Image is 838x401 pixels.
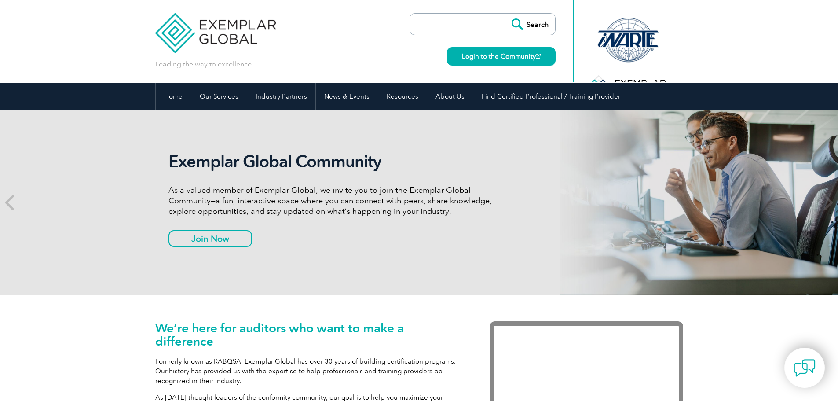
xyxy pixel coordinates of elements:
a: News & Events [316,83,378,110]
a: Our Services [191,83,247,110]
a: Home [156,83,191,110]
a: Find Certified Professional / Training Provider [473,83,629,110]
img: contact-chat.png [794,357,816,379]
p: As a valued member of Exemplar Global, we invite you to join the Exemplar Global Community—a fun,... [168,185,498,217]
a: Login to the Community [447,47,556,66]
a: Industry Partners [247,83,315,110]
a: About Us [427,83,473,110]
p: Formerly known as RABQSA, Exemplar Global has over 30 years of building certification programs. O... [155,357,463,386]
h1: We’re here for auditors who want to make a difference [155,321,463,348]
h2: Exemplar Global Community [168,151,498,172]
a: Join Now [168,230,252,247]
a: Resources [378,83,427,110]
p: Leading the way to excellence [155,59,252,69]
input: Search [507,14,555,35]
img: open_square.png [536,54,541,59]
